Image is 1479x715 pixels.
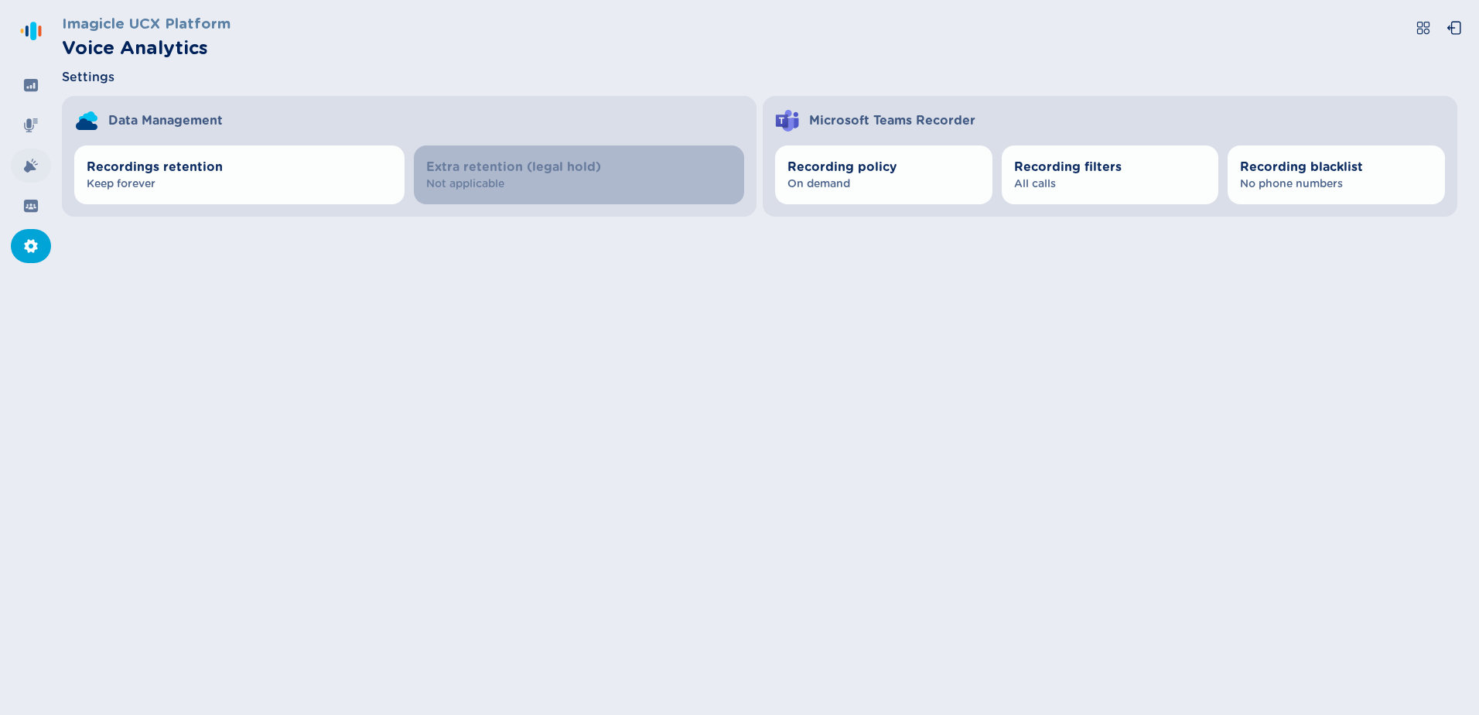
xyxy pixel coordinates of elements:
[23,77,39,93] svg: dashboard-filled
[62,34,231,62] h2: Voice Analytics
[787,158,980,176] span: Recording policy
[1014,158,1207,176] span: Recording filters
[74,145,405,204] button: Recordings retentionKeep forever
[108,111,223,130] span: Data Management
[775,145,992,204] button: Recording policyOn demand
[426,176,732,192] span: Not applicable
[1240,158,1433,176] span: Recording blacklist
[1014,176,1207,192] span: All calls
[11,68,51,102] div: Dashboard
[1002,145,1219,204] button: Recording filtersAll calls
[11,229,51,263] div: Settings
[62,12,231,34] h3: Imagicle UCX Platform
[1240,176,1433,192] span: No phone numbers
[23,198,39,214] svg: groups-filled
[426,158,732,176] span: Extra retention (legal hold)
[87,158,392,176] span: Recordings retention
[787,176,980,192] span: On demand
[62,68,114,87] span: Settings
[414,145,744,204] button: Extra retention (legal hold)Not applicable
[23,118,39,133] svg: mic-fill
[11,108,51,142] div: Recordings
[87,176,392,192] span: Keep forever
[23,158,39,173] svg: alarm-filled
[1447,20,1462,36] svg: box-arrow-left
[809,111,975,130] span: Microsoft Teams Recorder
[11,189,51,223] div: Groups
[1228,145,1445,204] button: Recording blacklistNo phone numbers
[11,149,51,183] div: Alarms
